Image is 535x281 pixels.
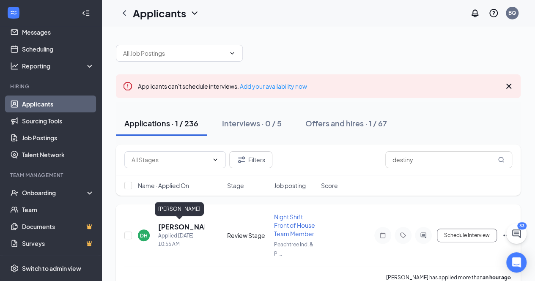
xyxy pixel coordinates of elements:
[158,222,204,232] h5: [PERSON_NAME]
[155,202,204,216] div: [PERSON_NAME]
[10,83,93,90] div: Hiring
[138,82,307,90] span: Applicants can't schedule interviews.
[189,8,200,18] svg: ChevronDown
[123,81,133,91] svg: Error
[418,232,428,239] svg: ActiveChat
[511,229,521,239] svg: ChatActive
[10,264,19,273] svg: Settings
[133,6,186,20] h1: Applicants
[138,181,189,190] span: Name · Applied On
[305,118,387,128] div: Offers and hires · 1 / 67
[229,50,236,57] svg: ChevronDown
[22,146,94,163] a: Talent Network
[132,155,209,164] input: All Stages
[240,82,307,90] a: Add your availability now
[506,224,527,244] button: ChatActive
[124,118,198,128] div: Applications · 1 / 236
[488,8,499,18] svg: QuestionInfo
[274,213,315,237] span: Night Shift Front of House Team Member
[212,156,219,163] svg: ChevronDown
[517,222,527,229] div: 33
[504,81,514,91] svg: Cross
[398,232,408,239] svg: Tag
[119,8,129,18] svg: ChevronLeft
[22,264,81,273] div: Switch to admin view
[10,188,19,197] svg: UserCheck
[378,232,388,239] svg: Note
[22,41,94,57] a: Scheduling
[22,218,94,235] a: DocumentsCrown
[470,8,480,18] svg: Notifications
[506,252,527,273] div: Open Intercom Messenger
[22,62,95,70] div: Reporting
[22,112,94,129] a: Sourcing Tools
[498,156,505,163] svg: MagnifyingGlass
[437,229,497,242] button: Schedule Interview
[321,181,338,190] span: Score
[22,235,94,252] a: SurveysCrown
[22,201,94,218] a: Team
[274,241,313,257] span: Peachtree Ind. & P ...
[274,181,306,190] span: Job posting
[82,9,90,17] svg: Collapse
[227,231,269,240] div: Review Stage
[502,230,512,240] svg: Ellipses
[10,172,93,179] div: Team Management
[123,49,225,58] input: All Job Postings
[385,151,512,168] input: Search in applications
[140,232,148,239] div: DH
[22,129,94,146] a: Job Postings
[236,155,247,165] svg: Filter
[483,274,511,281] b: an hour ago
[158,232,204,248] div: Applied [DATE] 10:55 AM
[22,95,94,112] a: Applicants
[229,151,272,168] button: Filter Filters
[386,274,512,281] p: [PERSON_NAME] has applied more than .
[508,9,516,16] div: BQ
[9,8,18,17] svg: WorkstreamLogo
[10,62,19,70] svg: Analysis
[222,118,282,128] div: Interviews · 0 / 5
[227,181,244,190] span: Stage
[22,188,87,197] div: Onboarding
[22,24,94,41] a: Messages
